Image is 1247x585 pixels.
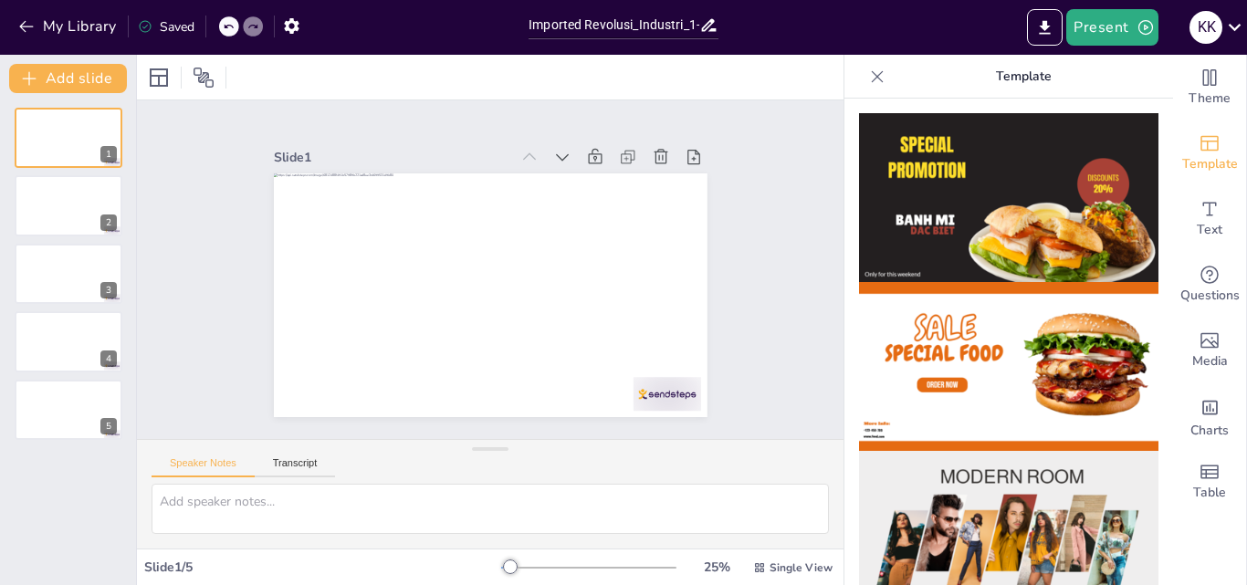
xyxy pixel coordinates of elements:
[1189,89,1231,109] span: Theme
[1173,120,1246,186] div: Add ready made slides
[1197,220,1222,240] span: Text
[15,311,122,371] div: 4
[100,146,117,162] div: 1
[588,79,654,314] div: Slide 1
[100,350,117,367] div: 4
[144,63,173,92] div: Layout
[529,12,699,38] input: Insert title
[14,12,124,41] button: My Library
[1192,351,1228,371] span: Media
[1193,483,1226,503] span: Table
[892,55,1155,99] p: Template
[859,113,1158,282] img: thumb-1.png
[1066,9,1158,46] button: Present
[1189,9,1222,46] button: k k
[100,282,117,298] div: 3
[9,64,127,93] button: Add slide
[15,108,122,168] div: 1
[1173,55,1246,120] div: Change the overall theme
[1190,421,1229,441] span: Charts
[100,418,117,434] div: 5
[859,282,1158,451] img: thumb-2.png
[1173,252,1246,318] div: Get real-time input from your audience
[15,380,122,440] div: 5
[1173,449,1246,515] div: Add a table
[144,559,501,576] div: Slide 1 / 5
[770,560,833,575] span: Single View
[15,244,122,304] div: 3
[152,457,255,477] button: Speaker Notes
[138,18,194,36] div: Saved
[255,457,336,477] button: Transcript
[1173,318,1246,383] div: Add images, graphics, shapes or video
[15,175,122,235] div: 2
[1182,154,1238,174] span: Template
[100,214,117,231] div: 2
[1180,286,1240,306] span: Questions
[1189,11,1222,44] div: k k
[1027,9,1063,46] button: Export to PowerPoint
[1173,383,1246,449] div: Add charts and graphs
[695,559,739,576] div: 25 %
[193,67,215,89] span: Position
[1173,186,1246,252] div: Add text boxes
